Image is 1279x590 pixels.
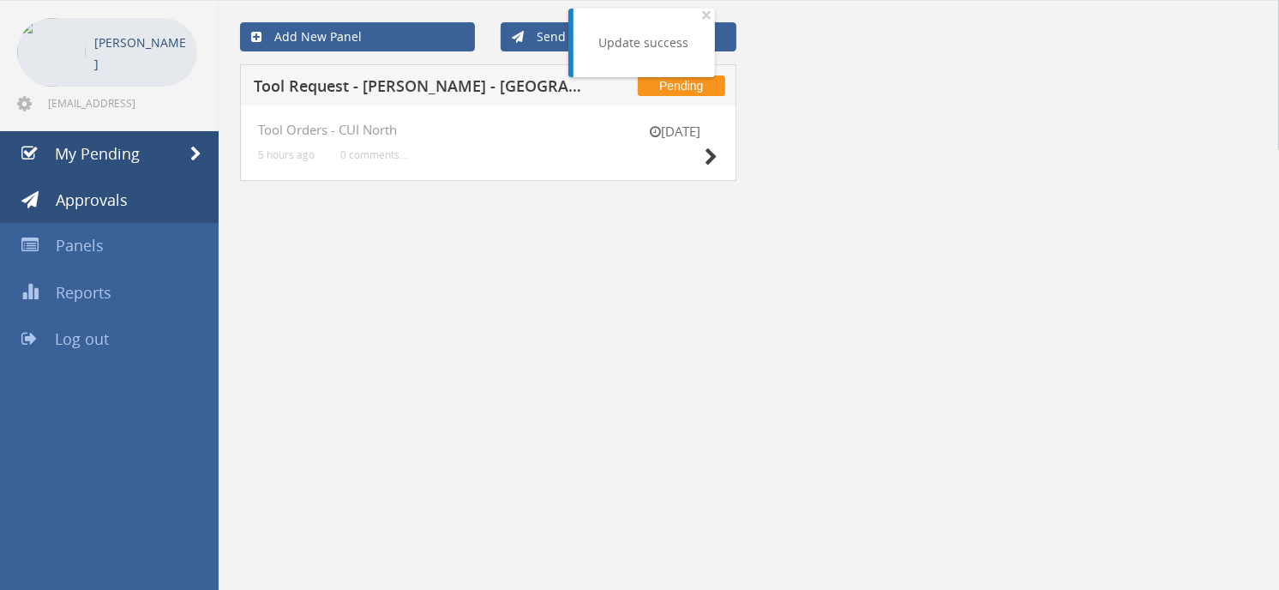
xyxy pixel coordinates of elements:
[258,123,718,137] h4: Tool Orders - CUI North
[55,328,109,349] span: Log out
[48,96,194,110] span: [EMAIL_ADDRESS][DOMAIN_NAME]
[340,148,407,161] small: 0 comments...
[94,32,189,75] p: [PERSON_NAME]
[56,235,104,256] span: Panels
[702,3,712,27] span: ×
[56,190,128,210] span: Approvals
[501,22,736,51] a: Send New Approval
[254,78,582,99] h5: Tool Request - [PERSON_NAME] - [GEOGRAPHIC_DATA]- [GEOGRAPHIC_DATA]
[599,34,689,51] div: Update success
[240,22,475,51] a: Add New Panel
[633,123,718,141] small: [DATE]
[55,143,140,164] span: My Pending
[638,75,724,96] span: Pending
[56,282,111,303] span: Reports
[258,148,315,161] small: 5 hours ago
